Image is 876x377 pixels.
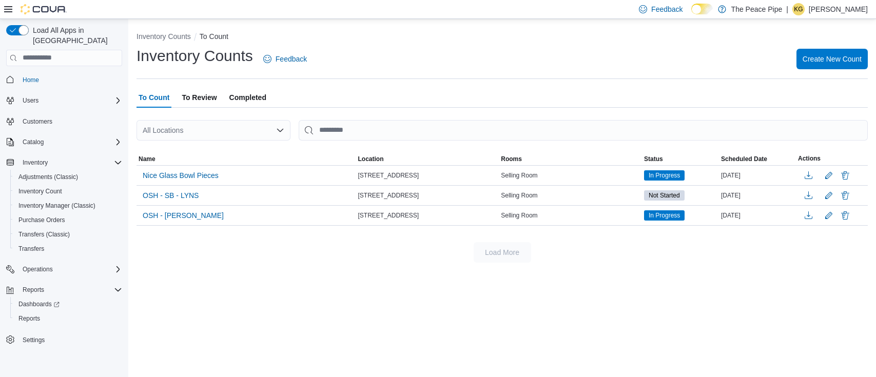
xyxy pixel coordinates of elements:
[794,3,803,15] span: KG
[276,126,284,134] button: Open list of options
[839,169,851,182] button: Delete
[14,243,122,255] span: Transfers
[10,311,126,326] button: Reports
[14,312,44,325] a: Reports
[23,76,39,84] span: Home
[358,211,419,220] span: [STREET_ADDRESS]
[719,189,796,202] div: [DATE]
[809,3,868,15] p: [PERSON_NAME]
[18,156,122,169] span: Inventory
[10,199,126,213] button: Inventory Manager (Classic)
[2,93,126,108] button: Users
[485,247,519,257] span: Load More
[731,3,783,15] p: The Peace Pipe
[137,31,868,44] nav: An example of EuiBreadcrumbs
[18,115,122,128] span: Customers
[23,158,48,167] span: Inventory
[139,155,155,163] span: Name
[642,153,719,165] button: Status
[356,153,499,165] button: Location
[644,210,685,221] span: In Progress
[18,115,56,128] a: Customers
[14,185,122,197] span: Inventory Count
[649,171,680,180] span: In Progress
[499,209,642,222] div: Selling Room
[18,156,52,169] button: Inventory
[18,263,57,275] button: Operations
[299,120,868,141] input: This is a search bar. After typing your query, hit enter to filter the results lower in the page.
[14,171,122,183] span: Adjustments (Classic)
[139,188,203,203] button: OSH - SB - LYNS
[23,138,44,146] span: Catalog
[143,170,219,181] span: Nice Glass Bowl Pieces
[14,228,122,241] span: Transfers (Classic)
[499,169,642,182] div: Selling Room
[474,242,531,263] button: Load More
[10,242,126,256] button: Transfers
[18,94,122,107] span: Users
[823,208,835,223] button: Edit count details
[276,54,307,64] span: Feedback
[14,243,48,255] a: Transfers
[14,298,64,310] a: Dashboards
[10,227,126,242] button: Transfers (Classic)
[18,300,60,308] span: Dashboards
[18,284,48,296] button: Reports
[18,245,44,253] span: Transfers
[2,283,126,297] button: Reports
[798,154,821,163] span: Actions
[358,191,419,200] span: [STREET_ADDRESS]
[18,230,70,239] span: Transfers (Classic)
[721,155,767,163] span: Scheduled Date
[2,332,126,347] button: Settings
[10,170,126,184] button: Adjustments (Classic)
[358,155,384,163] span: Location
[651,4,683,14] span: Feedback
[143,190,199,201] span: OSH - SB - LYNS
[139,168,223,183] button: Nice Glass Bowl Pieces
[18,334,49,346] a: Settings
[501,155,522,163] span: Rooms
[18,187,62,195] span: Inventory Count
[18,94,43,107] button: Users
[499,189,642,202] div: Selling Room
[792,3,805,15] div: Khushi Gajeeban
[823,168,835,183] button: Edit count details
[644,155,663,163] span: Status
[2,262,126,276] button: Operations
[2,72,126,87] button: Home
[649,191,680,200] span: Not Started
[23,96,38,105] span: Users
[137,153,356,165] button: Name
[644,190,685,201] span: Not Started
[719,209,796,222] div: [DATE]
[18,73,122,86] span: Home
[14,214,69,226] a: Purchase Orders
[21,4,67,14] img: Cova
[137,46,253,66] h1: Inventory Counts
[137,32,191,41] button: Inventory Counts
[499,153,642,165] button: Rooms
[14,214,122,226] span: Purchase Orders
[18,314,40,323] span: Reports
[14,200,122,212] span: Inventory Manager (Classic)
[229,87,266,108] span: Completed
[18,74,43,86] a: Home
[6,68,122,374] nav: Complex example
[18,173,78,181] span: Adjustments (Classic)
[18,136,48,148] button: Catalog
[14,185,66,197] a: Inventory Count
[139,87,169,108] span: To Count
[839,209,851,222] button: Delete
[200,32,228,41] button: To Count
[691,14,692,15] span: Dark Mode
[18,202,95,210] span: Inventory Manager (Classic)
[18,216,65,224] span: Purchase Orders
[14,200,100,212] a: Inventory Manager (Classic)
[18,136,122,148] span: Catalog
[139,208,228,223] button: OSH - [PERSON_NAME]
[14,171,82,183] a: Adjustments (Classic)
[644,170,685,181] span: In Progress
[143,210,224,221] span: OSH - [PERSON_NAME]
[796,49,868,69] button: Create New Count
